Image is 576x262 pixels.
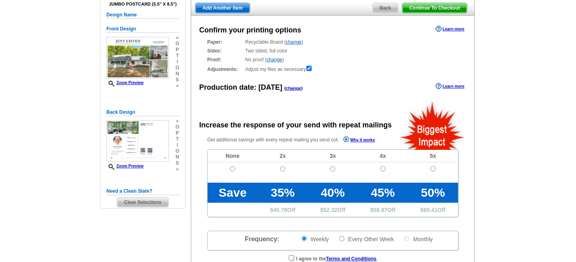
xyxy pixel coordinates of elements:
td: $ Off [258,203,308,217]
td: 3x [308,150,358,162]
span: o [176,148,179,154]
div: Confirm your printing options [199,25,301,36]
span: n [176,71,179,77]
h5: Back Design [106,109,179,116]
span: n [176,154,179,160]
div: Recyclable Board ( ) [207,38,458,46]
div: Production date: [199,82,303,93]
span: s [176,160,179,166]
a: Terms and Conditions [326,256,376,262]
a: Learn more [436,83,464,89]
img: biggestImpact.png [400,101,466,150]
img: small-thumb.jpg [106,120,169,162]
a: Zoom Preview [106,81,144,85]
input: Every Other Week [339,236,344,241]
span: [DATE] [258,83,282,91]
span: 52.32 [323,207,337,213]
div: Adjust my files as necessary [207,65,458,73]
a: change [286,86,301,91]
span: o [176,65,179,71]
td: Save [208,183,258,203]
div: No proof ( ) [207,56,458,63]
strong: I agree to the . [296,256,378,262]
a: Back [372,3,398,13]
img: small-thumb.jpg [106,37,169,79]
td: 45% [358,183,408,203]
h5: Need a Clean Slate? [106,187,179,195]
span: » [176,118,179,124]
td: 50% [408,183,458,203]
span: » [176,166,179,172]
span: p [176,47,179,53]
span: t [176,53,179,59]
td: 4x [358,150,408,162]
p: Get additional savings with every repeat mailing you send out. [207,135,392,145]
strong: Proof: [207,56,243,63]
span: s [176,77,179,83]
div: Two sided, full color [207,47,458,54]
td: None [208,150,258,162]
span: » [176,83,179,89]
a: Add Another Item [195,3,250,13]
span: p [176,130,179,136]
td: $ Off [358,203,408,217]
span: o [176,41,179,47]
a: change [286,39,301,45]
h5: Front Design [106,25,179,33]
h5: Design Name [106,11,179,19]
span: ( ) [284,86,303,91]
div: Increase the response of your send with repeat mailings [199,120,392,131]
h4: Jumbo Postcard (5.5" x 8.5") [106,2,179,7]
span: i [176,142,179,148]
span: Continue To Checkout [402,3,467,13]
span: Add Another Item [196,3,249,13]
a: Why it works [343,136,375,145]
span: 58.87 [373,207,387,213]
strong: Adjustments: [207,66,243,73]
strong: Sides: [207,47,243,54]
td: $ Off [308,203,358,217]
span: 45.78 [273,207,287,213]
td: 5x [408,150,458,162]
td: 35% [258,183,308,203]
label: Weekly [301,235,329,243]
td: 40% [308,183,358,203]
span: i [176,59,179,65]
label: Monthly [403,235,433,243]
input: Monthly [404,236,409,241]
a: Zoom Preview [106,164,144,168]
span: » [176,35,179,41]
a: change [266,57,282,62]
a: Learn more [436,26,464,32]
strong: Paper: [207,38,243,46]
td: 2x [258,150,308,162]
span: o [176,124,179,130]
input: Weekly [302,236,307,241]
label: Every Other Week [338,235,394,243]
span: Back [373,3,398,13]
span: t [176,136,179,142]
td: $ Off [408,203,458,217]
span: 65.41 [424,207,438,213]
span: Clear Selections [117,198,168,207]
span: Frequency: [245,236,279,242]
